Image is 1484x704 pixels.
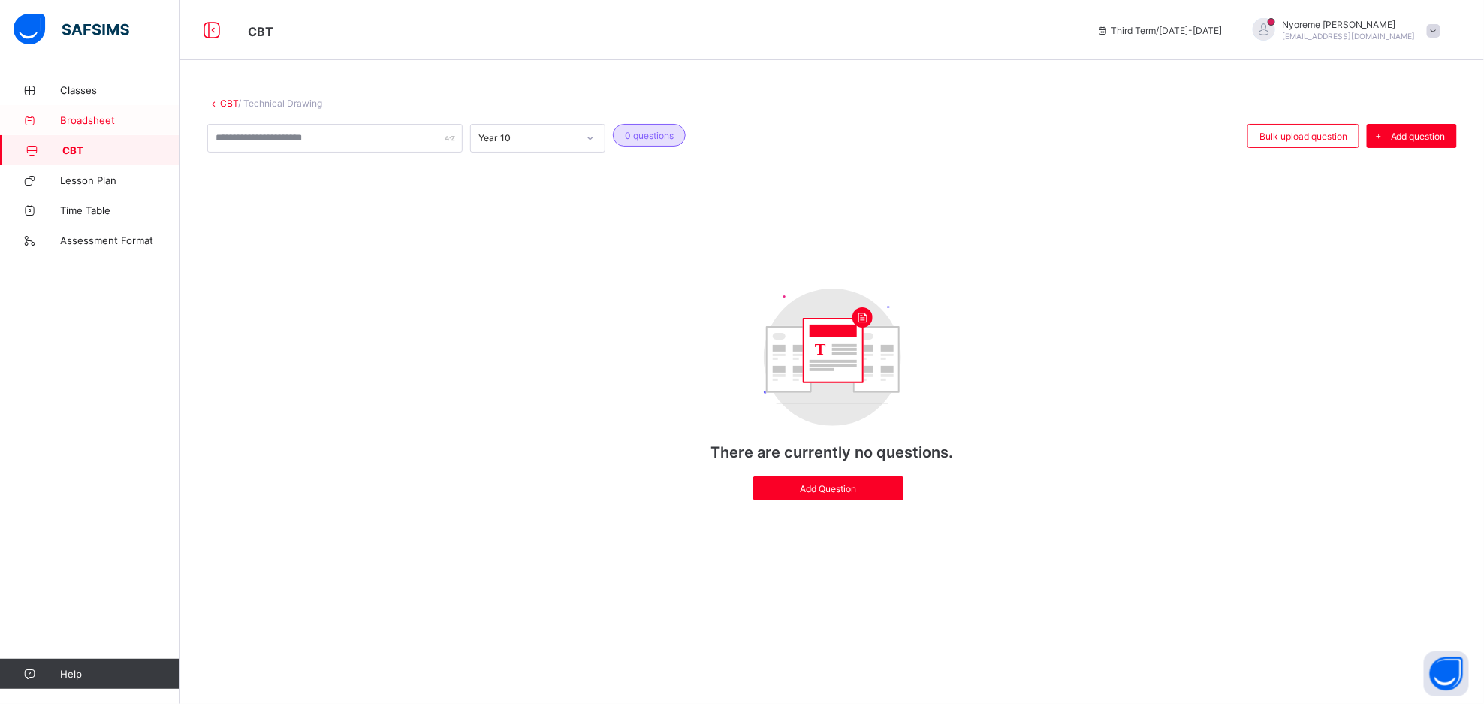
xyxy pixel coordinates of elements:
p: There are currently no questions. [682,443,982,461]
span: CBT [62,144,180,156]
span: Add question [1391,131,1446,142]
a: CBT [220,98,238,109]
div: NyoremeOkere [1238,18,1448,43]
span: Bulk upload question [1259,131,1347,142]
span: Add Question [765,483,892,494]
span: session/term information [1096,25,1223,36]
span: Nyoreme [PERSON_NAME] [1283,19,1416,30]
span: Assessment Format [60,234,180,246]
span: Broadsheet [60,114,180,126]
tspan: T [814,340,825,358]
div: There are currently no questions. [682,273,982,515]
img: safsims [14,14,129,45]
span: Lesson Plan [60,174,180,186]
span: Help [60,668,179,680]
span: CBT [248,24,273,39]
span: [EMAIL_ADDRESS][DOMAIN_NAME] [1283,32,1416,41]
button: Open asap [1424,651,1469,696]
span: / Technical Drawing [238,98,322,109]
div: Year 10 [478,133,578,144]
span: Time Table [60,204,180,216]
span: 0 questions [625,130,674,141]
span: Classes [60,84,180,96]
